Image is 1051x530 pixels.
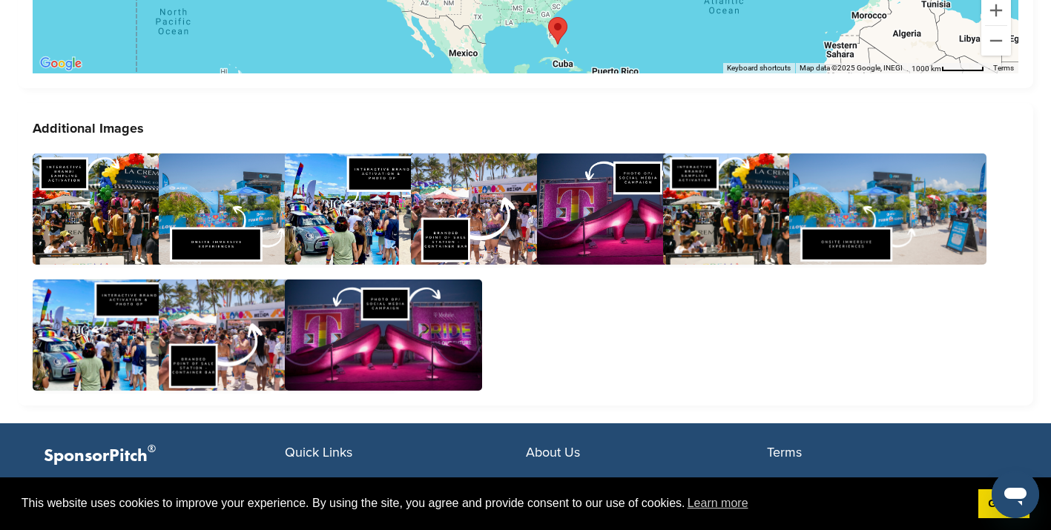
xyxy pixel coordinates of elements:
span: ® [148,440,156,458]
img: Additional Attachment [537,153,735,265]
span: 1000 km [912,64,941,73]
img: Google [36,54,85,73]
img: Additional Attachment [33,153,231,265]
span: This website uses cookies to improve your experience. By using the site, you agree and provide co... [22,492,966,514]
img: Additional Attachment [285,153,483,265]
button: Keyboard shortcuts [727,63,791,73]
span: About Us [526,444,580,460]
img: Additional Attachment [159,279,356,391]
h3: Additional Images [33,118,1018,139]
img: Additional Attachment [33,279,230,391]
img: Additional Attachment [411,153,609,265]
a: Terms (opens in new tab) [993,64,1014,72]
a: learn more about cookies [685,492,751,514]
a: dismiss cookie message [978,489,1029,519]
iframe: Button to launch messaging window [992,471,1039,518]
img: Additional Attachment [789,153,986,265]
img: Additional Attachment [285,279,482,391]
p: SponsorPitch [44,445,285,467]
div: Miami [548,17,567,44]
span: Quick Links [285,444,352,460]
a: Open this area in Google Maps (opens a new window) [36,54,85,73]
button: Zoom out [981,26,1011,56]
button: Map Scale: 1000 km per 54 pixels [907,63,989,73]
span: Map data ©2025 Google, INEGI [800,64,903,72]
span: Terms [767,444,802,460]
img: Additional Attachment [663,153,860,265]
img: Additional Attachment [159,153,357,265]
